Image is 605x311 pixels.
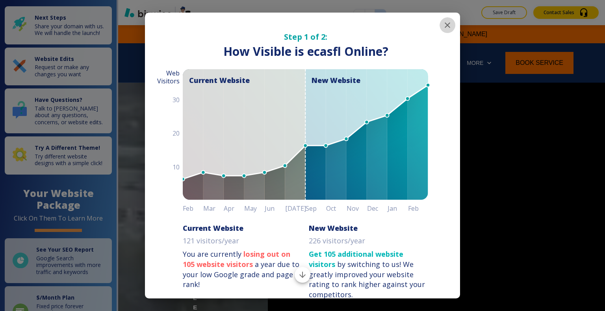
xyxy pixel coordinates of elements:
[306,203,326,214] h6: Sep
[295,267,310,283] button: Scroll to bottom
[203,203,224,214] h6: Mar
[326,203,347,214] h6: Oct
[183,236,239,246] p: 121 visitors/year
[309,223,358,233] h6: New Website
[309,236,365,246] p: 226 visitors/year
[388,203,408,214] h6: Jan
[224,203,244,214] h6: Apr
[244,203,265,214] h6: May
[183,223,243,233] h6: Current Website
[367,203,388,214] h6: Dec
[183,203,203,214] h6: Feb
[309,249,429,300] p: by switching to us!
[265,203,285,214] h6: Jun
[309,259,425,299] div: We greatly improved your website rating to rank higher against your competitors.
[183,249,302,290] p: You are currently a year due to your low Google grade and page rank!
[309,249,403,269] strong: Get 105 additional website visitors
[408,203,429,214] h6: Feb
[285,203,306,214] h6: [DATE]
[183,249,290,269] strong: losing out on 105 website visitors
[347,203,367,214] h6: Nov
